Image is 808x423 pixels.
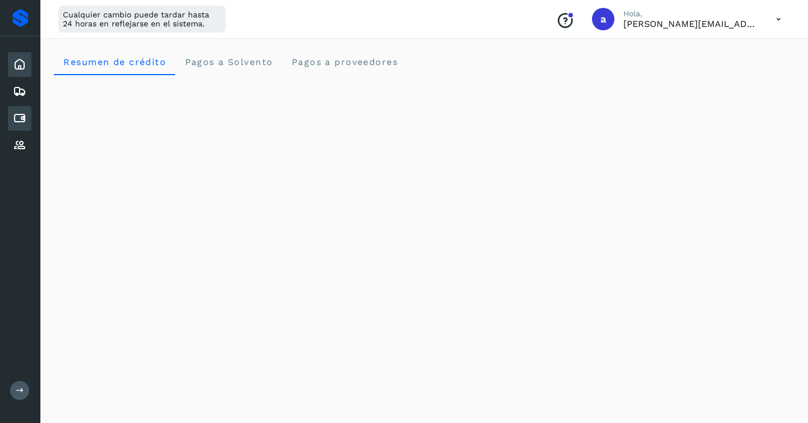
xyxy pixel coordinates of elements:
p: Hola, [623,9,758,19]
div: Cualquier cambio puede tardar hasta 24 horas en reflejarse en el sistema. [58,6,226,33]
span: Pagos a Solvento [184,57,273,67]
p: agustin@cubbo.com [623,19,758,29]
span: Pagos a proveedores [291,57,398,67]
div: Inicio [8,52,31,77]
div: Cuentas por pagar [8,106,31,131]
span: Resumen de crédito [63,57,166,67]
div: Embarques [8,79,31,104]
div: Proveedores [8,133,31,158]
